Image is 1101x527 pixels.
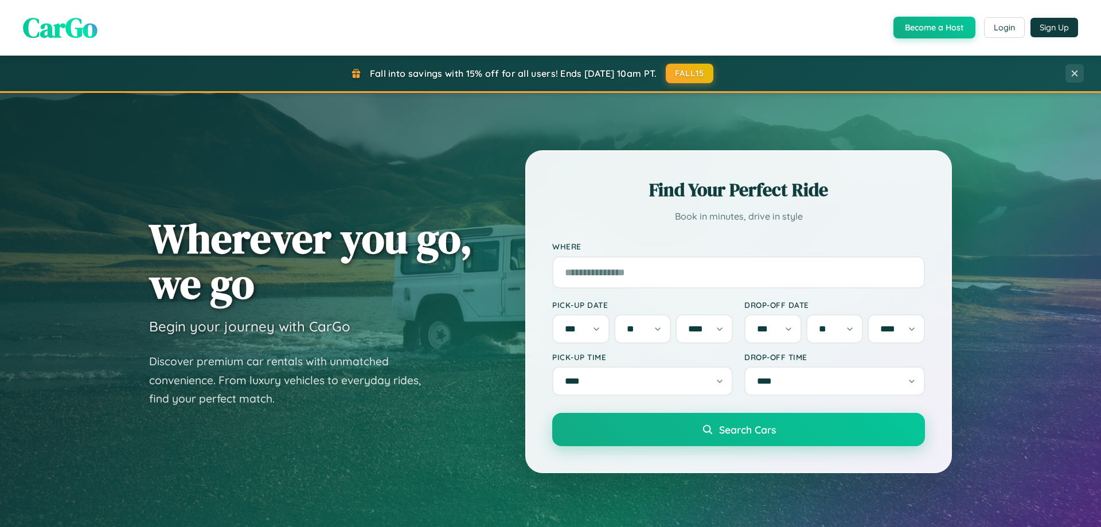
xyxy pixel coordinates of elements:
span: Search Cars [719,423,776,436]
h1: Wherever you go, we go [149,216,473,306]
label: Pick-up Time [552,352,733,362]
label: Pick-up Date [552,300,733,310]
h2: Find Your Perfect Ride [552,177,925,202]
label: Where [552,242,925,252]
label: Drop-off Time [744,352,925,362]
span: CarGo [23,9,97,46]
button: Search Cars [552,413,925,446]
button: Become a Host [893,17,975,38]
button: Sign Up [1030,18,1078,37]
button: FALL15 [666,64,714,83]
label: Drop-off Date [744,300,925,310]
button: Login [984,17,1025,38]
p: Book in minutes, drive in style [552,208,925,225]
p: Discover premium car rentals with unmatched convenience. From luxury vehicles to everyday rides, ... [149,352,436,408]
span: Fall into savings with 15% off for all users! Ends [DATE] 10am PT. [370,68,657,79]
h3: Begin your journey with CarGo [149,318,350,335]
